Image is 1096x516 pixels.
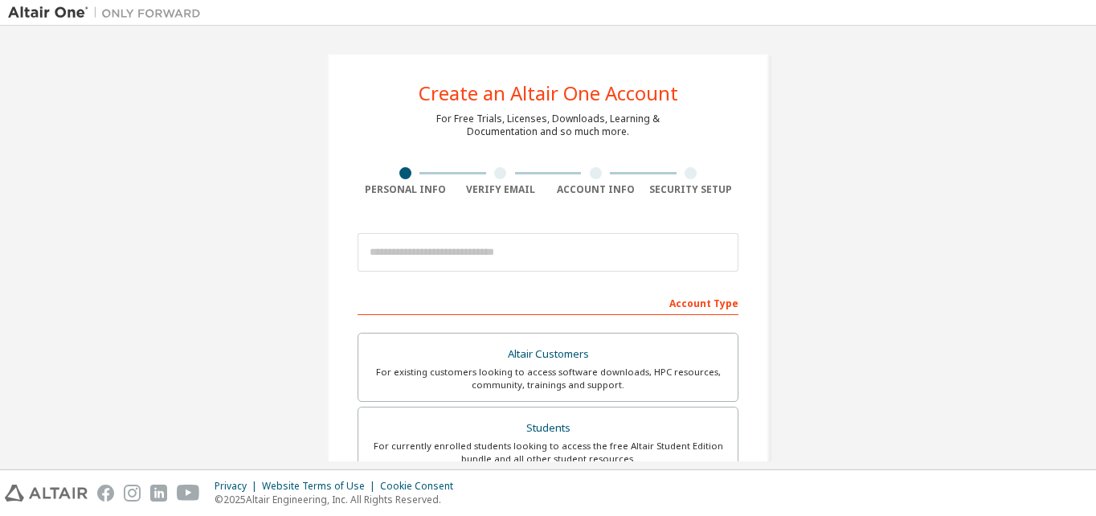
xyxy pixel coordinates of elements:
[215,480,262,493] div: Privacy
[97,485,114,502] img: facebook.svg
[436,113,660,138] div: For Free Trials, Licenses, Downloads, Learning & Documentation and so much more.
[262,480,380,493] div: Website Terms of Use
[548,183,644,196] div: Account Info
[358,183,453,196] div: Personal Info
[177,485,200,502] img: youtube.svg
[419,84,678,103] div: Create an Altair One Account
[124,485,141,502] img: instagram.svg
[380,480,463,493] div: Cookie Consent
[368,417,728,440] div: Students
[368,343,728,366] div: Altair Customers
[358,289,738,315] div: Account Type
[368,366,728,391] div: For existing customers looking to access software downloads, HPC resources, community, trainings ...
[5,485,88,502] img: altair_logo.svg
[644,183,739,196] div: Security Setup
[368,440,728,465] div: For currently enrolled students looking to access the free Altair Student Edition bundle and all ...
[453,183,549,196] div: Verify Email
[150,485,167,502] img: linkedin.svg
[215,493,463,506] p: © 2025 Altair Engineering, Inc. All Rights Reserved.
[8,5,209,21] img: Altair One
